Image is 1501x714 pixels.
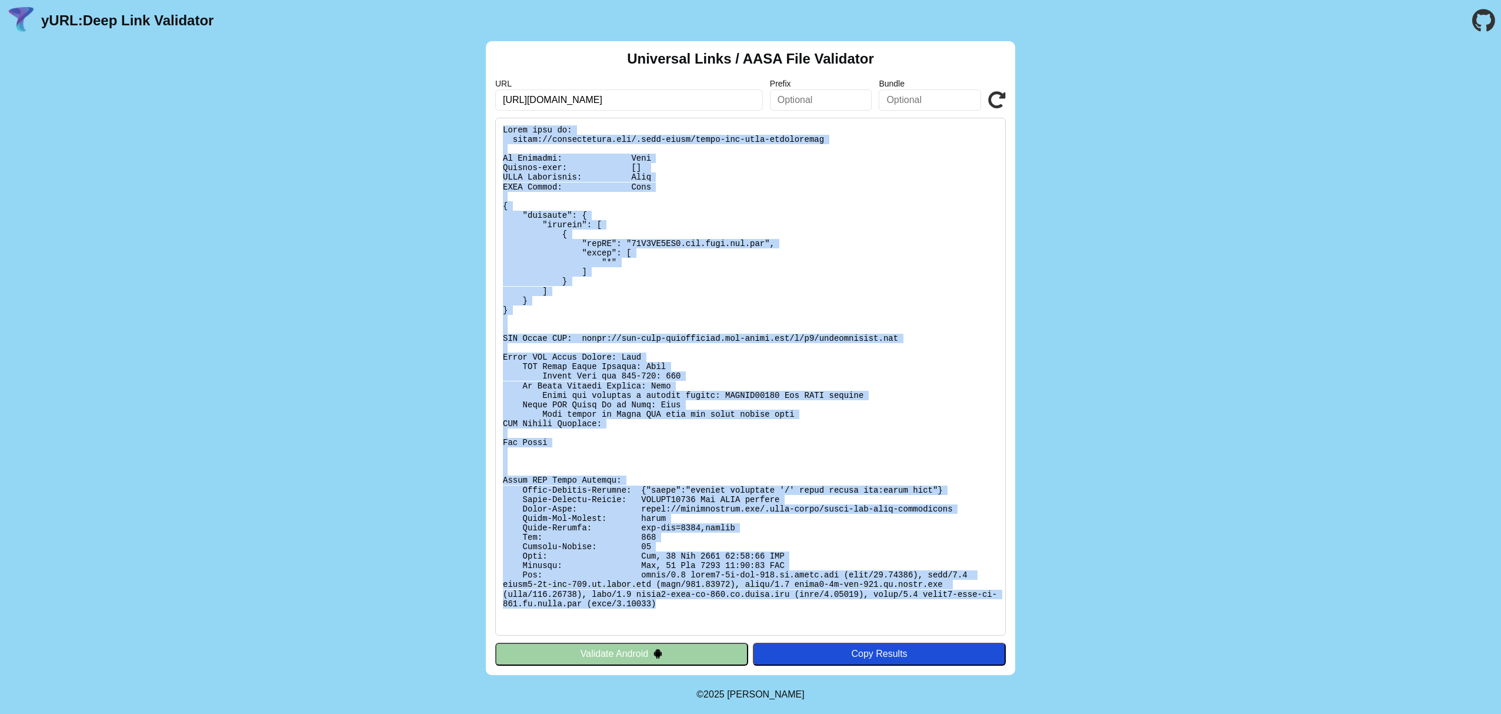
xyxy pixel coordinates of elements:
[770,89,872,111] input: Optional
[495,79,763,88] label: URL
[495,118,1006,636] pre: Lorem ipsu do: sitam://consectetura.eli/.sedd-eiusm/tempo-inc-utla-etdoloremag Al Enimadmi: Veni ...
[879,79,981,88] label: Bundle
[703,689,725,699] span: 2025
[627,51,874,67] h2: Universal Links / AASA File Validator
[753,643,1006,665] button: Copy Results
[41,12,214,29] a: yURL:Deep Link Validator
[653,649,663,659] img: droidIcon.svg
[495,89,763,111] input: Required
[696,675,804,714] footer: ©
[495,643,748,665] button: Validate Android
[6,5,36,36] img: yURL Logo
[727,689,805,699] a: Michael Ibragimchayev's Personal Site
[879,89,981,111] input: Optional
[770,79,872,88] label: Prefix
[759,649,1000,659] div: Copy Results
